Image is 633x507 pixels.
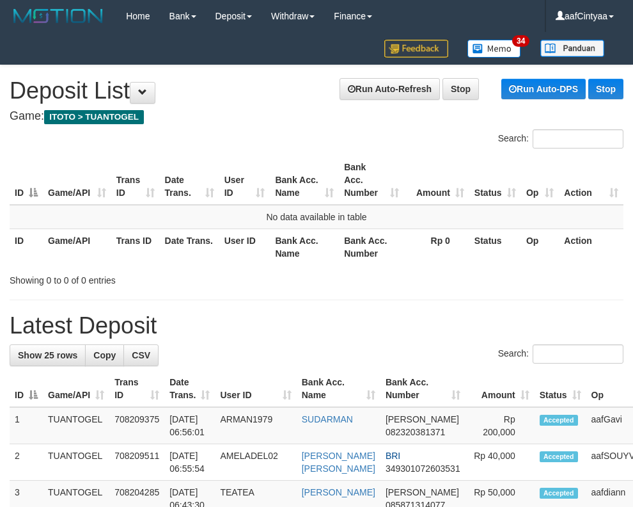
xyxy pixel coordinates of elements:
th: Trans ID: activate to sort column ascending [111,156,160,205]
td: [DATE] 06:55:54 [164,444,215,481]
span: [PERSON_NAME] [386,487,459,497]
th: Bank Acc. Name [270,229,339,265]
label: Search: [498,129,623,149]
a: 34 [458,32,531,65]
th: Bank Acc. Name: activate to sort column ascending [297,371,380,407]
th: Status: activate to sort column ascending [469,156,521,205]
a: CSV [123,344,159,366]
th: Amount: activate to sort column ascending [404,156,469,205]
span: ITOTO > TUANTOGEL [44,110,144,124]
td: 708209511 [109,444,164,481]
th: Action [559,229,623,265]
th: Game/API [43,229,111,265]
label: Search: [498,344,623,364]
th: Date Trans. [160,229,219,265]
h4: Game: [10,110,623,123]
span: Accepted [540,488,578,499]
span: Copy 349301072603531 to clipboard [386,463,460,474]
a: [PERSON_NAME] [PERSON_NAME] [302,451,375,474]
th: Op: activate to sort column ascending [521,156,559,205]
th: Action: activate to sort column ascending [559,156,623,205]
td: 708209375 [109,407,164,444]
td: Rp 200,000 [465,407,535,444]
input: Search: [533,344,623,364]
span: BRI [386,451,400,461]
a: Show 25 rows [10,344,86,366]
a: [PERSON_NAME] [302,487,375,497]
th: User ID: activate to sort column ascending [219,156,270,205]
a: Stop [588,79,623,99]
span: CSV [132,350,150,360]
th: User ID [219,229,270,265]
img: Button%20Memo.svg [467,40,521,58]
span: 34 [512,35,529,47]
th: Game/API: activate to sort column ascending [43,156,111,205]
th: Bank Acc. Name: activate to sort column ascending [270,156,339,205]
td: AMELADEL02 [215,444,296,481]
img: panduan.png [540,40,604,57]
span: [PERSON_NAME] [386,414,459,424]
h1: Latest Deposit [10,313,623,339]
th: Bank Acc. Number [339,229,404,265]
span: Copy [93,350,116,360]
a: Stop [442,78,479,100]
img: MOTION_logo.png [10,6,107,26]
a: Copy [85,344,124,366]
td: Rp 40,000 [465,444,535,481]
th: Op [521,229,559,265]
th: Bank Acc. Number: activate to sort column ascending [339,156,404,205]
th: ID [10,229,43,265]
th: Status [469,229,521,265]
th: Amount: activate to sort column ascending [465,371,535,407]
th: Rp 0 [404,229,469,265]
td: TUANTOGEL [43,444,109,481]
td: [DATE] 06:56:01 [164,407,215,444]
td: TUANTOGEL [43,407,109,444]
th: Status: activate to sort column ascending [535,371,586,407]
span: Show 25 rows [18,350,77,360]
span: Accepted [540,451,578,462]
a: SUDARMAN [302,414,353,424]
th: Date Trans.: activate to sort column ascending [160,156,219,205]
span: Accepted [540,415,578,426]
a: Run Auto-DPS [501,79,586,99]
td: No data available in table [10,205,623,229]
td: 2 [10,444,43,481]
td: 1 [10,407,43,444]
a: Run Auto-Refresh [340,78,440,100]
th: Date Trans.: activate to sort column ascending [164,371,215,407]
span: Copy 082320381371 to clipboard [386,427,445,437]
th: Trans ID: activate to sort column ascending [109,371,164,407]
th: Game/API: activate to sort column ascending [43,371,109,407]
img: Feedback.jpg [384,40,448,58]
td: ARMAN1979 [215,407,296,444]
h1: Deposit List [10,78,623,104]
th: ID: activate to sort column descending [10,156,43,205]
input: Search: [533,129,623,149]
th: Trans ID [111,229,160,265]
th: ID: activate to sort column descending [10,371,43,407]
div: Showing 0 to 0 of 0 entries [10,269,254,287]
th: Bank Acc. Number: activate to sort column ascending [380,371,465,407]
th: User ID: activate to sort column ascending [215,371,296,407]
